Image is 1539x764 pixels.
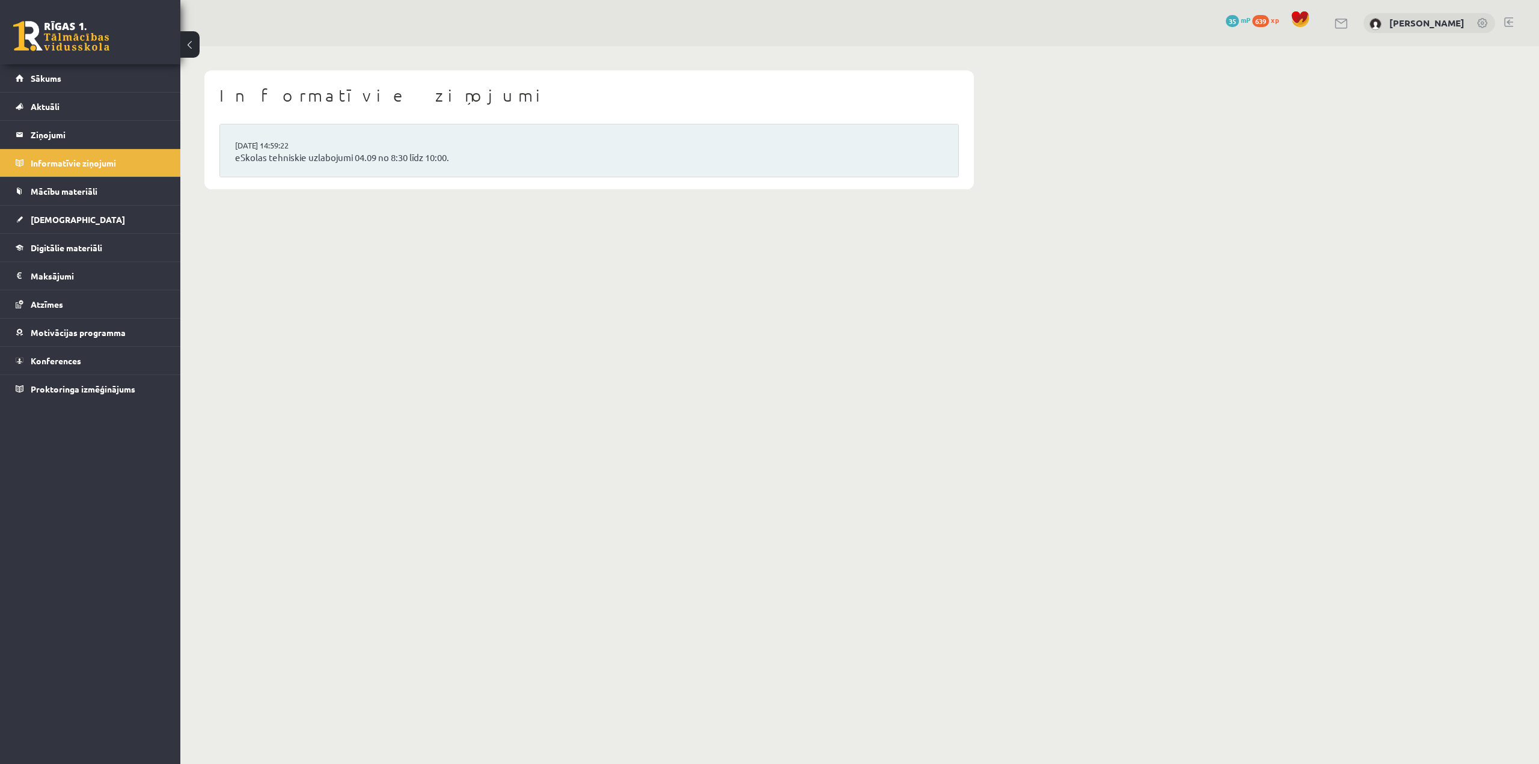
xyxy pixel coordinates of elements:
span: Atzīmes [31,299,63,310]
a: 639 xp [1252,15,1285,25]
span: Mācību materiāli [31,186,97,197]
a: Mācību materiāli [16,177,165,205]
a: Konferences [16,347,165,374]
h1: Informatīvie ziņojumi [219,85,959,106]
span: Aktuāli [31,101,60,112]
legend: Ziņojumi [31,121,165,148]
a: 35 mP [1226,15,1250,25]
a: Atzīmes [16,290,165,318]
span: xp [1271,15,1279,25]
span: Konferences [31,355,81,366]
span: 35 [1226,15,1239,27]
span: Sākums [31,73,61,84]
a: eSkolas tehniskie uzlabojumi 04.09 no 8:30 līdz 10:00. [235,151,943,165]
span: 639 [1252,15,1269,27]
a: Rīgas 1. Tālmācības vidusskola [13,21,109,51]
legend: Maksājumi [31,262,165,290]
a: Sākums [16,64,165,92]
img: Kirills Aleksejevs [1369,18,1381,30]
span: Proktoringa izmēģinājums [31,384,135,394]
a: Digitālie materiāli [16,234,165,261]
a: Maksājumi [16,262,165,290]
a: Aktuāli [16,93,165,120]
span: [DEMOGRAPHIC_DATA] [31,214,125,225]
a: [DATE] 14:59:22 [235,139,325,151]
legend: Informatīvie ziņojumi [31,149,165,177]
a: Proktoringa izmēģinājums [16,375,165,403]
span: Digitālie materiāli [31,242,102,253]
span: mP [1241,15,1250,25]
span: Motivācijas programma [31,327,126,338]
a: Ziņojumi [16,121,165,148]
a: Informatīvie ziņojumi [16,149,165,177]
a: Motivācijas programma [16,319,165,346]
a: [DEMOGRAPHIC_DATA] [16,206,165,233]
a: [PERSON_NAME] [1389,17,1464,29]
